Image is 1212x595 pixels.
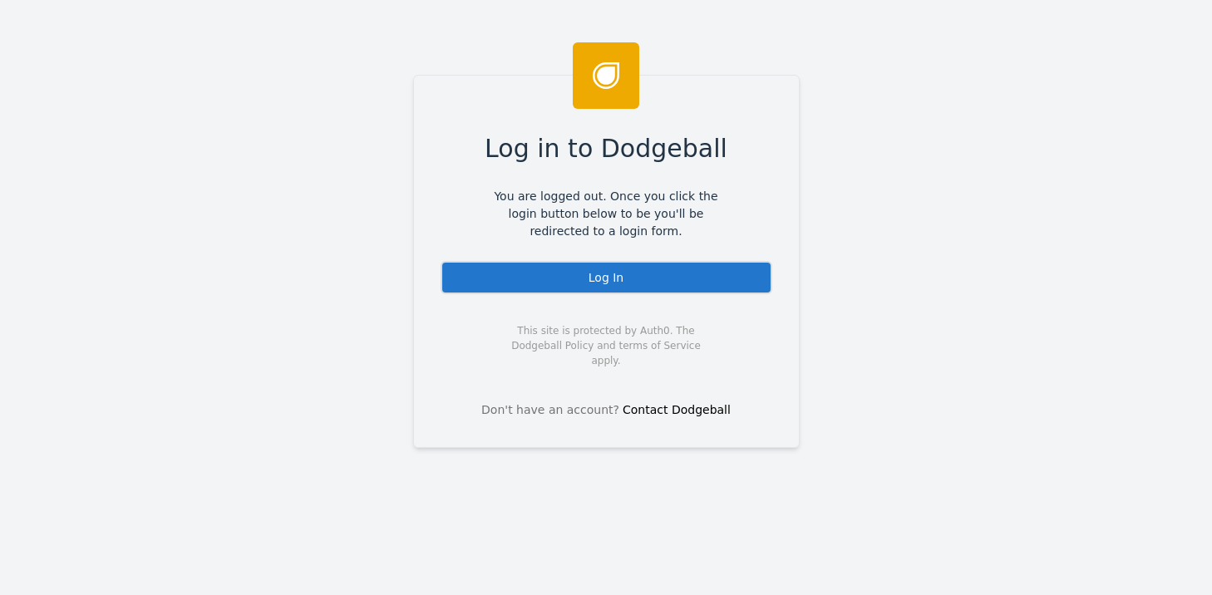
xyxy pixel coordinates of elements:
[481,401,619,419] span: Don't have an account?
[623,403,731,416] a: Contact Dodgeball
[482,188,731,240] span: You are logged out. Once you click the login button below to be you'll be redirected to a login f...
[441,261,772,294] div: Log In
[497,323,716,368] span: This site is protected by Auth0. The Dodgeball Policy and terms of Service apply.
[485,130,727,167] span: Log in to Dodgeball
